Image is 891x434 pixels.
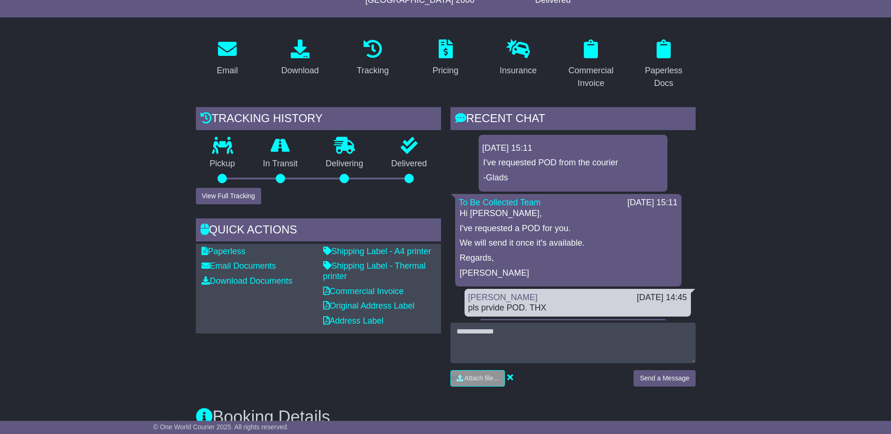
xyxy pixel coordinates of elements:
[377,159,441,169] p: Delivered
[210,36,244,80] a: Email
[637,293,687,303] div: [DATE] 14:45
[426,36,465,80] a: Pricing
[483,158,663,168] p: I've requested POD from the courier
[460,209,677,219] p: Hi [PERSON_NAME],
[196,188,261,204] button: View Full Tracking
[196,408,696,426] h3: Booking Details
[460,224,677,234] p: I've requested a POD for you.
[281,64,319,77] div: Download
[566,64,617,90] div: Commercial Invoice
[196,159,249,169] p: Pickup
[196,218,441,244] div: Quick Actions
[153,423,289,431] span: © One World Courier 2025. All rights reserved.
[275,36,325,80] a: Download
[356,64,388,77] div: Tracking
[494,36,543,80] a: Insurance
[468,303,687,313] div: pls prvide POD. THX
[323,301,415,310] a: Original Address Label
[460,253,677,263] p: Regards,
[433,64,458,77] div: Pricing
[482,143,664,154] div: [DATE] 15:11
[468,293,538,302] a: [PERSON_NAME]
[217,64,238,77] div: Email
[483,173,663,183] p: -Glads
[201,276,293,286] a: Download Documents
[323,287,404,296] a: Commercial Invoice
[350,36,395,80] a: Tracking
[450,107,696,132] div: RECENT CHAT
[323,247,431,256] a: Shipping Label - A4 printer
[323,261,426,281] a: Shipping Label - Thermal printer
[312,159,378,169] p: Delivering
[460,238,677,248] p: We will send it once it's available.
[201,261,276,271] a: Email Documents
[638,64,690,90] div: Paperless Docs
[634,370,695,387] button: Send a Message
[632,36,696,93] a: Paperless Docs
[323,316,384,325] a: Address Label
[196,107,441,132] div: Tracking history
[628,198,678,208] div: [DATE] 15:11
[500,64,537,77] div: Insurance
[460,268,677,279] p: [PERSON_NAME]
[559,36,623,93] a: Commercial Invoice
[201,247,246,256] a: Paperless
[459,198,541,207] a: To Be Collected Team
[249,159,312,169] p: In Transit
